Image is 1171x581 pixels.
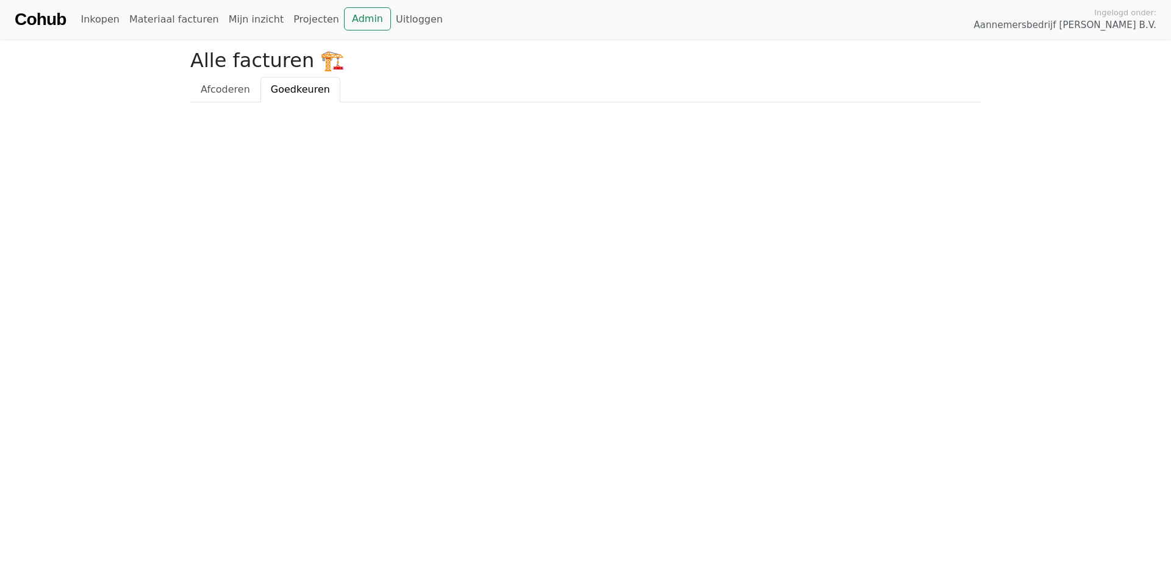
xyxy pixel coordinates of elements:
span: Goedkeuren [271,84,330,95]
a: Uitloggen [391,7,448,32]
a: Materiaal facturen [124,7,224,32]
span: Afcoderen [201,84,250,95]
a: Inkopen [76,7,124,32]
a: Goedkeuren [260,77,340,102]
a: Afcoderen [190,77,260,102]
h2: Alle facturen 🏗️ [190,49,981,72]
span: Ingelogd onder: [1094,7,1156,18]
a: Projecten [288,7,344,32]
a: Admin [344,7,391,30]
a: Cohub [15,5,66,34]
a: Mijn inzicht [224,7,289,32]
span: Aannemersbedrijf [PERSON_NAME] B.V. [973,18,1156,32]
